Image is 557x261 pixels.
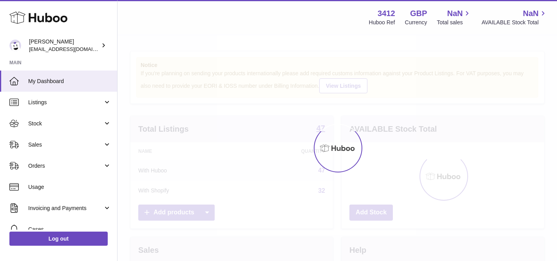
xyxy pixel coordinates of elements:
span: Invoicing and Payments [28,205,103,212]
span: Usage [28,183,111,191]
div: [PERSON_NAME] [29,38,99,53]
span: Total sales [437,19,472,26]
span: Orders [28,162,103,170]
span: NaN [447,8,463,19]
strong: GBP [410,8,427,19]
span: NaN [523,8,539,19]
span: Sales [28,141,103,149]
strong: 3412 [378,8,395,19]
a: Log out [9,232,108,246]
div: Huboo Ref [369,19,395,26]
span: Listings [28,99,103,106]
span: My Dashboard [28,78,111,85]
span: Stock [28,120,103,127]
span: [EMAIL_ADDRESS][DOMAIN_NAME] [29,46,115,52]
div: Currency [405,19,427,26]
a: NaN AVAILABLE Stock Total [481,8,548,26]
span: AVAILABLE Stock Total [481,19,548,26]
a: NaN Total sales [437,8,472,26]
span: Cases [28,226,111,233]
img: info@beeble.buzz [9,40,21,51]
